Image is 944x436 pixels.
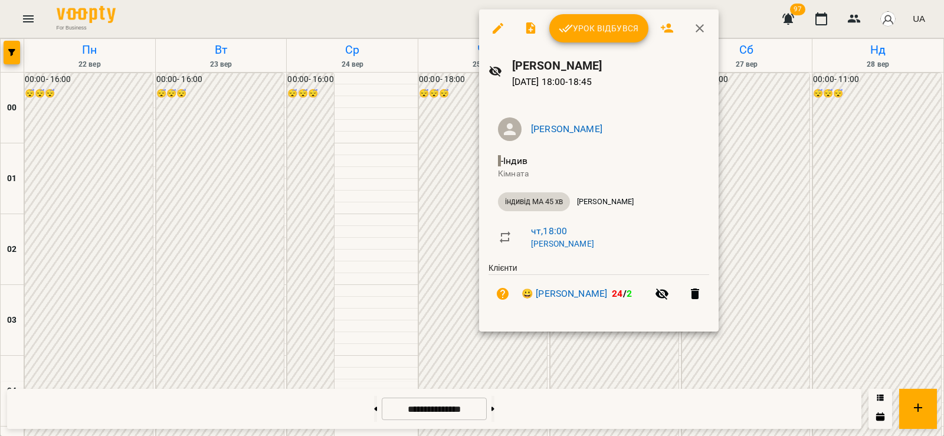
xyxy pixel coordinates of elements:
[531,225,567,237] a: чт , 18:00
[531,123,602,135] a: [PERSON_NAME]
[512,75,709,89] p: [DATE] 18:00 - 18:45
[612,288,622,299] span: 24
[498,196,570,207] span: індивід МА 45 хв
[549,14,648,42] button: Урок відбувся
[570,196,641,207] span: [PERSON_NAME]
[498,168,700,180] p: Кімната
[522,287,607,301] a: 😀 [PERSON_NAME]
[489,280,517,308] button: Візит ще не сплачено. Додати оплату?
[531,239,594,248] a: [PERSON_NAME]
[498,155,530,166] span: - Індив
[612,288,632,299] b: /
[627,288,632,299] span: 2
[570,192,641,211] div: [PERSON_NAME]
[559,21,639,35] span: Урок відбувся
[489,263,709,317] ul: Клієнти
[512,57,709,75] h6: [PERSON_NAME]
